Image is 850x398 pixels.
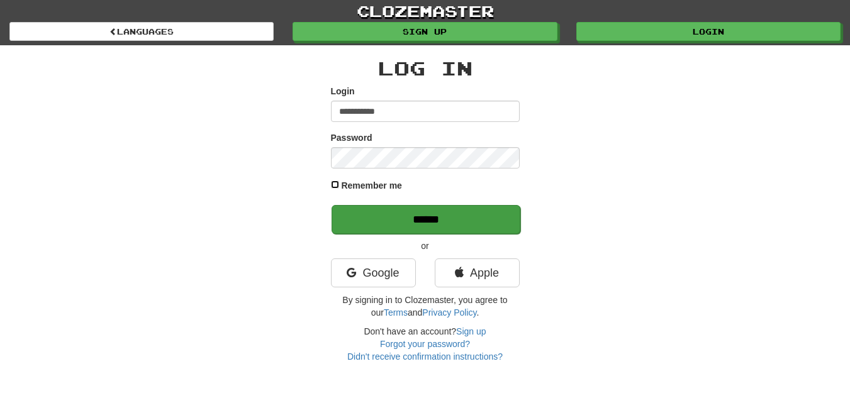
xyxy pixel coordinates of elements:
[293,22,557,41] a: Sign up
[347,351,503,362] a: Didn't receive confirmation instructions?
[331,85,355,97] label: Login
[435,258,520,287] a: Apple
[331,58,520,79] h2: Log In
[331,294,520,319] p: By signing in to Clozemaster, you agree to our and .
[380,339,470,349] a: Forgot your password?
[384,307,408,318] a: Terms
[331,325,520,363] div: Don't have an account?
[331,131,372,144] label: Password
[576,22,841,41] a: Login
[341,179,402,192] label: Remember me
[9,22,274,41] a: Languages
[456,326,486,336] a: Sign up
[422,307,476,318] a: Privacy Policy
[331,240,520,252] p: or
[331,258,416,287] a: Google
